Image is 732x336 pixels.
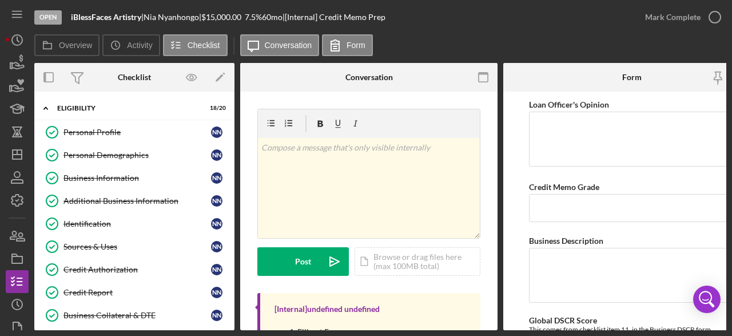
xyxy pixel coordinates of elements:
[63,288,211,297] div: Credit Report
[529,100,609,109] label: Loan Officer's Opinion
[211,149,222,161] div: N N
[34,10,62,25] div: Open
[529,236,603,246] label: Business Description
[40,189,229,212] a: Additional Business InformationNN
[211,218,222,230] div: N N
[347,41,365,50] label: Form
[63,128,211,137] div: Personal Profile
[693,286,721,313] div: Open Intercom Messenger
[127,41,152,50] label: Activity
[211,287,222,298] div: N N
[201,13,245,22] div: $15,000.00
[144,13,201,22] div: Nia Nyanhongo |
[63,311,211,320] div: Business Collateral & DTE
[322,34,373,56] button: Form
[40,304,229,327] a: Business Collateral & DTENN
[63,173,211,183] div: Business Information
[211,127,222,138] div: N N
[63,151,211,160] div: Personal Demographics
[63,265,211,274] div: Credit Authorization
[40,144,229,167] a: Personal DemographicsNN
[40,281,229,304] a: Credit ReportNN
[211,241,222,252] div: N N
[529,315,597,325] label: Global DSCR Score
[295,247,311,276] div: Post
[257,247,349,276] button: Post
[529,182,599,192] label: Credit Memo Grade
[274,305,380,314] div: [Internal] undefined undefined
[163,34,228,56] button: Checklist
[211,310,222,321] div: N N
[645,6,701,29] div: Mark Complete
[240,34,320,56] button: Conversation
[63,196,211,205] div: Additional Business Information
[71,13,144,22] div: |
[63,219,211,228] div: Identification
[40,121,229,144] a: Personal ProfileNN
[211,264,222,275] div: N N
[622,73,642,82] div: Form
[265,41,312,50] label: Conversation
[40,167,229,189] a: Business InformationNN
[118,73,151,82] div: Checklist
[102,34,160,56] button: Activity
[34,34,100,56] button: Overview
[40,212,229,235] a: IdentificationNN
[283,13,385,22] div: | [Internal] Credit Memo Prep
[63,242,211,251] div: Sources & Uses
[245,13,262,22] div: 7.5 %
[40,235,229,258] a: Sources & UsesNN
[57,105,197,112] div: ELIGIBILITY
[40,258,229,281] a: Credit AuthorizationNN
[211,172,222,184] div: N N
[345,73,393,82] div: Conversation
[211,195,222,207] div: N N
[71,12,141,22] b: iBlessFaces Artistry
[262,13,283,22] div: 60 mo
[634,6,726,29] button: Mark Complete
[188,41,220,50] label: Checklist
[59,41,92,50] label: Overview
[205,105,226,112] div: 18 / 20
